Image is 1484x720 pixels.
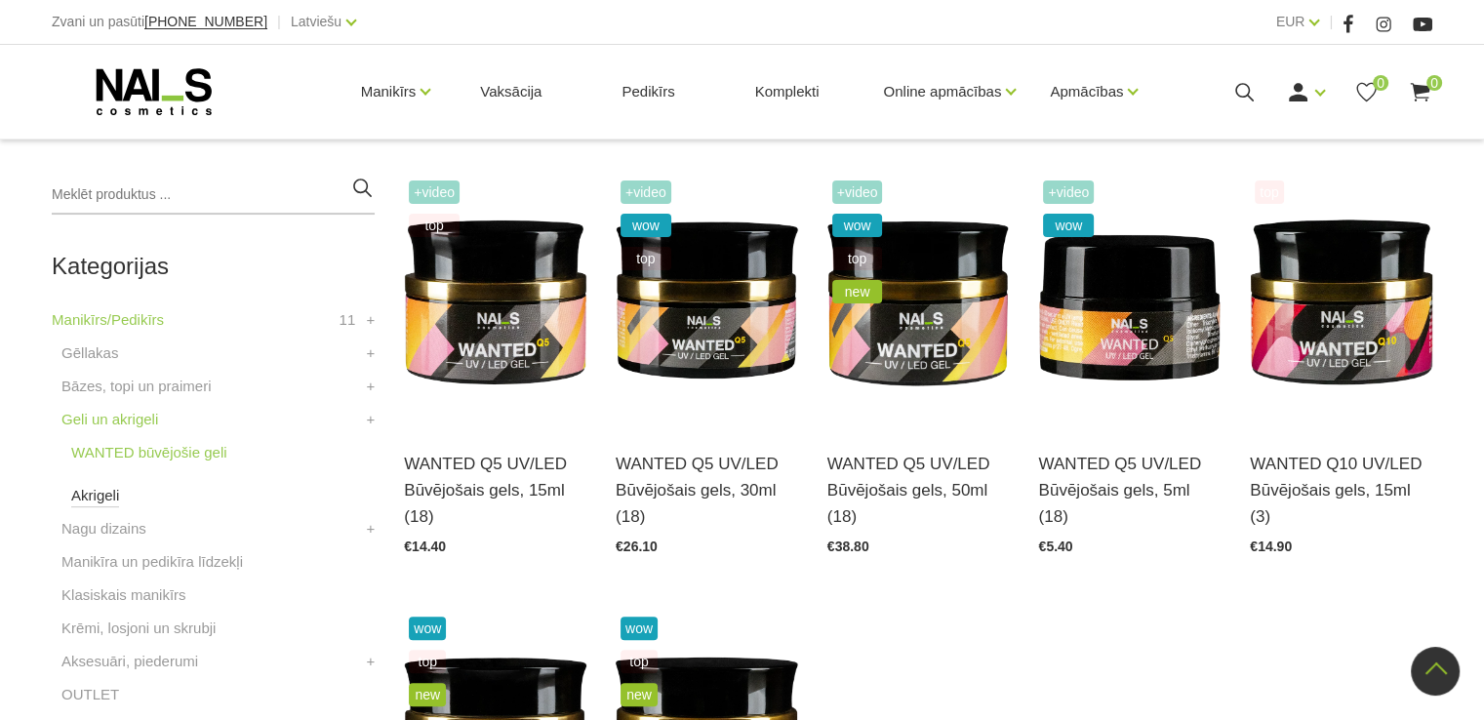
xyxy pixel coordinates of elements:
[404,539,446,554] span: €14.40
[621,180,671,204] span: +Video
[409,180,460,204] span: +Video
[1250,451,1432,531] a: WANTED Q10 UV/LED Būvējošais gels, 15ml (3)
[409,650,446,673] span: top
[71,484,119,507] a: Akrigeli
[1426,75,1442,91] span: 0
[1043,180,1094,204] span: +Video
[61,617,216,640] a: Krēmi, losjoni un skrubji
[61,517,146,540] a: Nagu dizains
[404,451,586,531] a: WANTED Q5 UV/LED Būvējošais gels, 15ml (18)
[832,247,883,270] span: top
[1050,53,1123,131] a: Apmācības
[61,550,243,574] a: Manikīra un pedikīra līdzekļi
[1038,539,1072,554] span: €5.40
[61,408,158,431] a: Geli un akrigeli
[1250,539,1292,554] span: €14.90
[1373,75,1388,91] span: 0
[621,247,671,270] span: top
[340,308,356,332] span: 11
[616,451,798,531] a: WANTED Q5 UV/LED Būvējošais gels, 30ml (18)
[1255,180,1283,204] span: top
[404,176,586,426] img: Gels WANTED NAILS cosmetics tehniķu komanda ir radījusi gelu, kas ilgi jau ir katra meistara mekl...
[616,176,798,426] img: Gels WANTED NAILS cosmetics tehniķu komanda ir radījusi gelu, kas ilgi jau ir katra meistara mekl...
[827,176,1010,426] img: Gels WANTED NAILS cosmetics tehniķu komanda ir radījusi gelu, kas ilgi jau ir katra meistara mekl...
[621,617,658,640] span: wow
[832,214,883,237] span: wow
[616,539,658,554] span: €26.10
[883,53,1001,131] a: Online apmācības
[367,341,376,365] a: +
[827,451,1010,531] a: WANTED Q5 UV/LED Būvējošais gels, 50ml (18)
[144,14,267,29] span: [PHONE_NUMBER]
[1250,176,1432,426] img: Gels WANTED NAILS cosmetics tehniķu komanda ir radījusi gelu, kas ilgi jau ir katra meistara mekl...
[1354,80,1379,104] a: 0
[409,617,446,640] span: wow
[827,539,869,554] span: €38.80
[409,214,460,237] span: top
[71,441,227,464] a: WANTED būvējošie geli
[464,45,557,139] a: Vaksācija
[1043,214,1094,237] span: wow
[52,308,164,332] a: Manikīrs/Pedikīrs
[367,375,376,398] a: +
[52,10,267,34] div: Zvani un pasūti
[361,53,417,131] a: Manikīrs
[144,15,267,29] a: [PHONE_NUMBER]
[367,408,376,431] a: +
[61,683,119,706] a: OUTLET
[1329,10,1333,34] span: |
[1408,80,1432,104] a: 0
[61,583,186,607] a: Klasiskais manikīrs
[277,10,281,34] span: |
[1038,451,1221,531] a: WANTED Q5 UV/LED Būvējošais gels, 5ml (18)
[61,650,198,673] a: Aksesuāri, piederumi
[61,375,211,398] a: Bāzes, topi un praimeri
[61,341,118,365] a: Gēllakas
[832,280,883,303] span: new
[409,683,446,706] span: new
[621,683,658,706] span: new
[291,10,341,33] a: Latviešu
[52,254,375,279] h2: Kategorijas
[621,650,658,673] span: top
[1276,10,1305,33] a: EUR
[367,650,376,673] a: +
[1038,176,1221,426] img: Gels WANTED NAILS cosmetics tehniķu komanda ir radījusi gelu, kas ilgi jau ir katra meistara mekl...
[367,308,376,332] a: +
[740,45,835,139] a: Komplekti
[621,214,671,237] span: wow
[832,180,883,204] span: +Video
[52,176,375,215] input: Meklēt produktus ...
[367,517,376,540] a: +
[606,45,690,139] a: Pedikīrs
